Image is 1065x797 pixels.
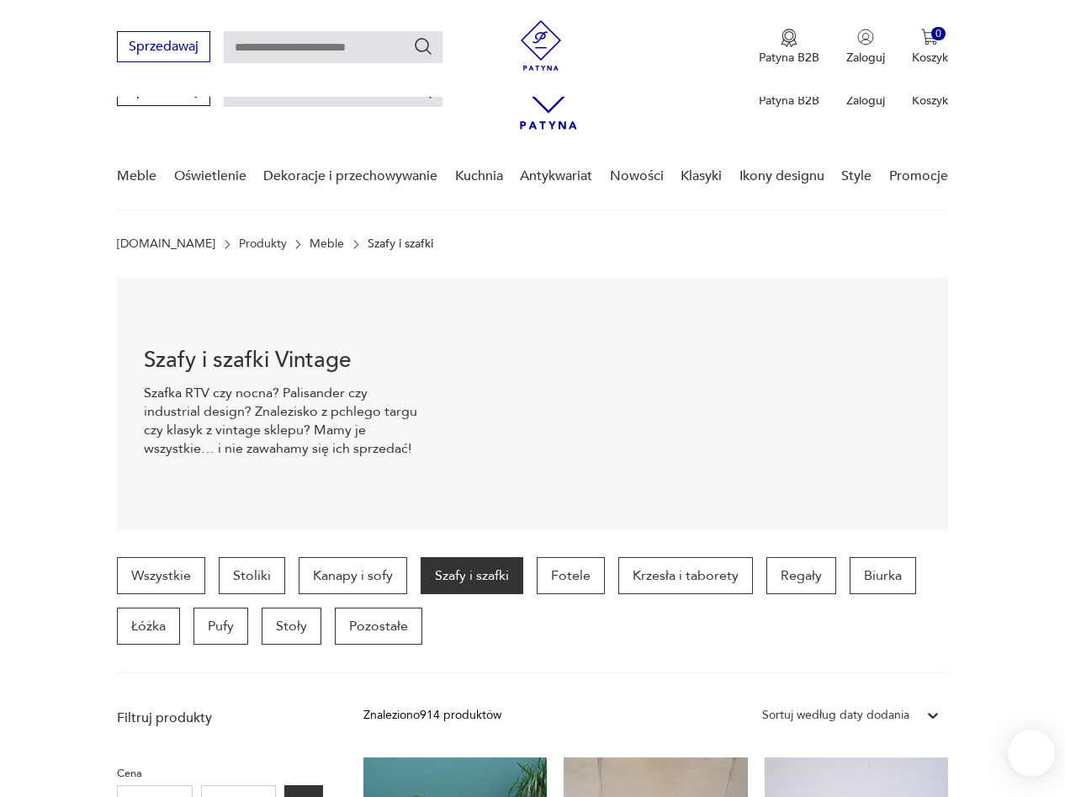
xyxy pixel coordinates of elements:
[193,608,248,645] a: Pufy
[117,86,210,98] a: Sprzedawaj
[759,29,819,66] button: Patyna B2B
[912,93,948,109] p: Koszyk
[759,29,819,66] a: Ikona medaluPatyna B2B
[117,608,180,645] a: Łóżka
[117,31,210,62] button: Sprzedawaj
[766,557,836,594] a: Regały
[759,93,819,109] p: Patyna B2B
[144,384,422,458] p: Szafka RTV czy nocna? Palisander czy industrial design? Znalezisko z pchlego targu czy klasyk z v...
[239,237,287,251] a: Produkty
[117,764,323,783] p: Cena
[857,29,874,45] img: Ikonka użytkownika
[335,608,422,645] a: Pozostałe
[912,29,948,66] button: 0Koszyk
[846,29,885,66] button: Zaloguj
[921,29,938,45] img: Ikona koszyka
[299,557,407,594] a: Kanapy i sofy
[537,557,605,594] a: Fotele
[610,144,664,209] a: Nowości
[262,608,321,645] a: Stoły
[455,144,503,209] a: Kuchnia
[117,557,205,594] a: Wszystkie
[1008,730,1055,777] iframe: Smartsupp widget button
[846,93,885,109] p: Zaloguj
[846,50,885,66] p: Zaloguj
[117,237,215,251] a: [DOMAIN_NAME]
[363,706,501,725] div: Znaleziono 914 produktów
[117,144,156,209] a: Meble
[889,144,948,209] a: Promocje
[368,237,433,251] p: Szafy i szafki
[219,557,285,594] a: Stoliki
[117,709,323,727] p: Filtruj produkty
[762,706,909,725] div: Sortuj według daty dodania
[263,144,437,209] a: Dekoracje i przechowywanie
[781,29,797,47] img: Ikona medalu
[117,42,210,54] a: Sprzedawaj
[174,144,246,209] a: Oświetlenie
[520,144,592,209] a: Antykwariat
[681,144,722,209] a: Klasyki
[912,50,948,66] p: Koszyk
[310,237,344,251] a: Meble
[516,20,566,71] img: Patyna - sklep z meblami i dekoracjami vintage
[618,557,753,594] a: Krzesła i taborety
[739,144,824,209] a: Ikony designu
[841,144,872,209] a: Style
[931,27,946,41] div: 0
[759,50,819,66] p: Patyna B2B
[144,350,422,370] h1: Szafy i szafki Vintage
[413,36,433,56] button: Szukaj
[421,557,523,594] a: Szafy i szafki
[850,557,916,594] a: Biurka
